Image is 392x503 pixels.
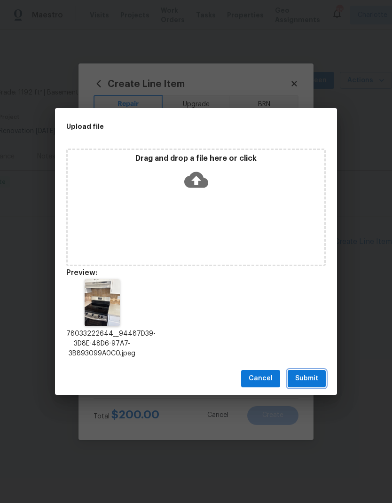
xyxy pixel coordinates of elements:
[68,154,324,164] p: Drag and drop a file here or click
[295,373,318,385] span: Submit
[288,370,326,387] button: Submit
[85,279,120,326] img: 9k=
[249,373,273,385] span: Cancel
[241,370,280,387] button: Cancel
[66,121,283,132] h2: Upload file
[66,329,138,359] p: 78033222644__94487D39-3D8E-48D6-97A7-3B893099A0C0.jpeg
